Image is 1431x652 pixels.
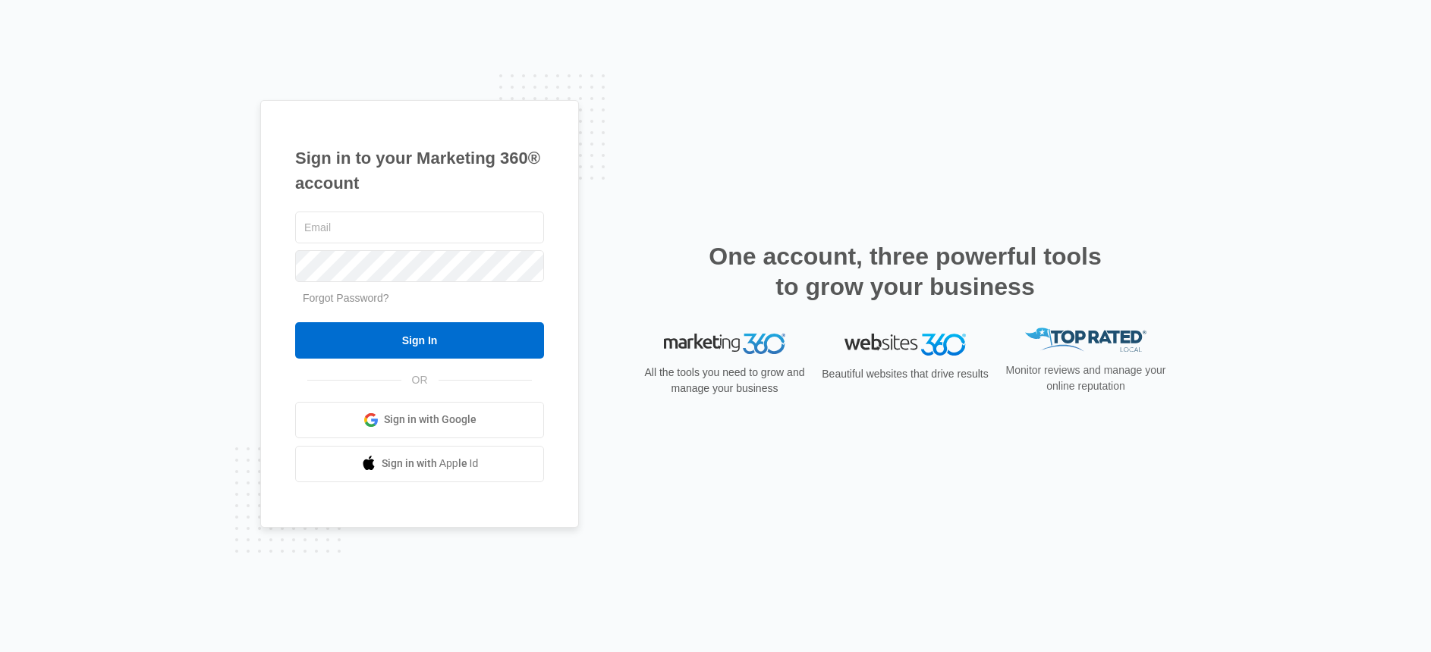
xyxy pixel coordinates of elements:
[640,365,810,397] p: All the tools you need to grow and manage your business
[704,241,1106,302] h2: One account, three powerful tools to grow your business
[844,334,966,356] img: Websites 360
[295,446,544,482] a: Sign in with Apple Id
[1001,368,1171,400] p: Monitor reviews and manage your online reputation
[295,212,544,243] input: Email
[820,366,990,382] p: Beautiful websites that drive results
[401,372,439,388] span: OR
[295,322,544,359] input: Sign In
[295,146,544,196] h1: Sign in to your Marketing 360® account
[303,292,389,304] a: Forgot Password?
[1025,334,1146,359] img: Top Rated Local
[295,402,544,438] a: Sign in with Google
[664,334,785,355] img: Marketing 360
[384,412,476,428] span: Sign in with Google
[382,456,479,472] span: Sign in with Apple Id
